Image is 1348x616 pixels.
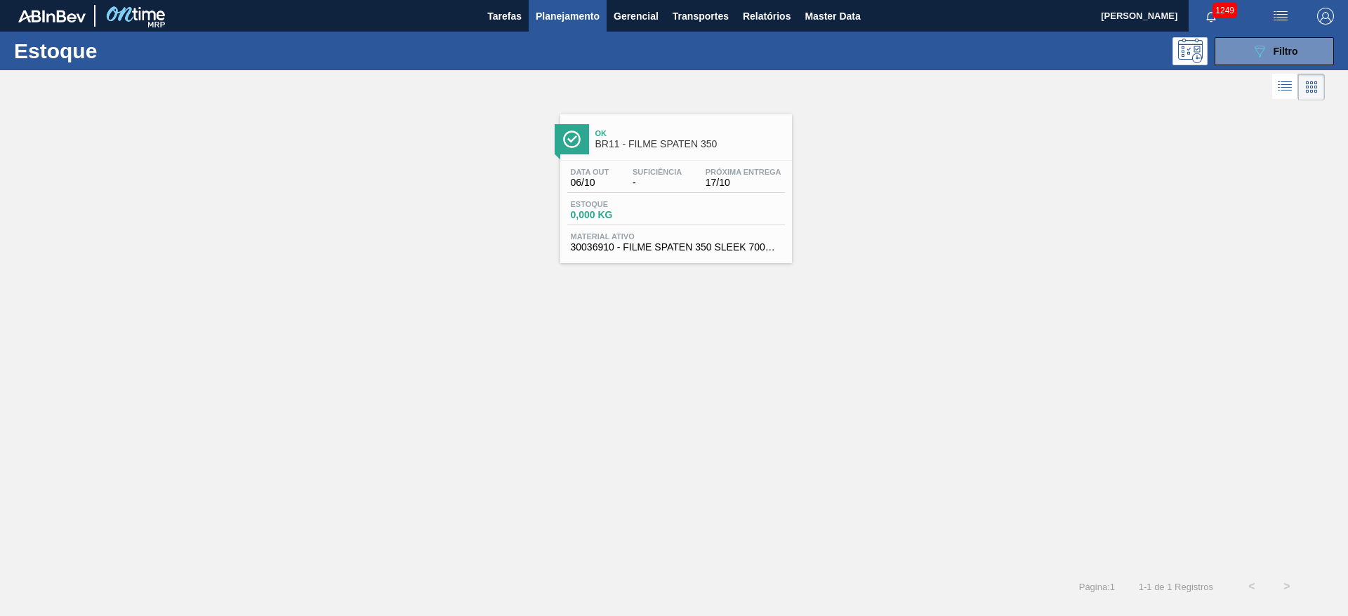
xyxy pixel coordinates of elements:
[487,8,522,25] span: Tarefas
[614,8,659,25] span: Gerencial
[563,130,581,148] img: Ícone
[1298,74,1325,100] div: Visão em Cards
[571,168,609,176] span: Data out
[595,129,785,138] span: Ok
[805,8,860,25] span: Master Data
[743,8,791,25] span: Relatórios
[1189,6,1234,26] button: Notificações
[1234,569,1269,604] button: <
[1079,582,1115,592] span: Página : 1
[571,210,669,220] span: 0,000 KG
[1172,37,1208,65] div: Pogramando: nenhum usuário selecionado
[1215,37,1334,65] button: Filtro
[706,168,781,176] span: Próxima Entrega
[673,8,729,25] span: Transportes
[571,178,609,188] span: 06/10
[1269,569,1304,604] button: >
[1317,8,1334,25] img: Logout
[706,178,781,188] span: 17/10
[1272,8,1289,25] img: userActions
[536,8,600,25] span: Planejamento
[1272,74,1298,100] div: Visão em Lista
[633,178,682,188] span: -
[1136,582,1213,592] span: 1 - 1 de 1 Registros
[571,242,781,253] span: 30036910 - FILME SPATEN 350 SLEEK 700X80 BRILHO
[550,104,799,263] a: ÍconeOkBR11 - FILME SPATEN 350Data out06/10Suficiência-Próxima Entrega17/10Estoque0,000 KGMateria...
[571,200,669,208] span: Estoque
[14,43,224,59] h1: Estoque
[571,232,781,241] span: Material ativo
[1274,46,1298,57] span: Filtro
[1212,3,1237,18] span: 1249
[18,10,86,22] img: TNhmsLtSVTkK8tSr43FrP2fwEKptu5GPRR3wAAAABJRU5ErkJggg==
[633,168,682,176] span: Suficiência
[595,139,785,149] span: BR11 - FILME SPATEN 350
